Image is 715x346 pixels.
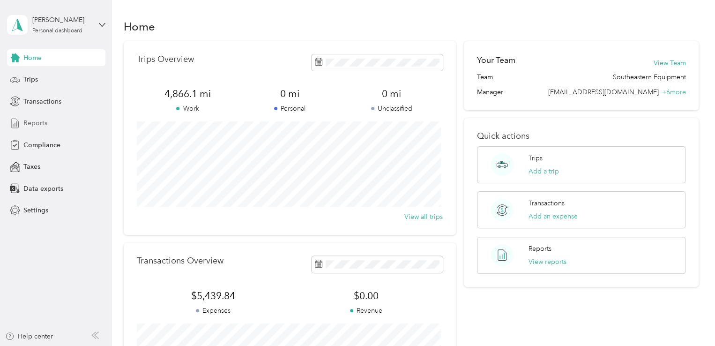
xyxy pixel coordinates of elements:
[290,289,442,302] span: $0.00
[137,54,194,64] p: Trips Overview
[662,88,685,96] span: + 6 more
[529,257,566,267] button: View reports
[23,97,61,106] span: Transactions
[341,104,443,113] p: Unclassified
[404,212,443,222] button: View all trips
[529,198,565,208] p: Transactions
[290,306,442,316] p: Revenue
[529,211,578,221] button: Add an expense
[5,331,53,341] button: Help center
[238,104,341,113] p: Personal
[477,87,503,97] span: Manager
[238,87,341,100] span: 0 mi
[23,140,60,150] span: Compliance
[23,75,38,84] span: Trips
[663,293,715,346] iframe: Everlance-gr Chat Button Frame
[137,87,239,100] span: 4,866.1 mi
[137,104,239,113] p: Work
[23,162,40,172] span: Taxes
[653,58,685,68] button: View Team
[23,205,48,215] span: Settings
[477,54,515,66] h2: Your Team
[548,88,658,96] span: [EMAIL_ADDRESS][DOMAIN_NAME]
[137,289,290,302] span: $5,439.84
[341,87,443,100] span: 0 mi
[529,153,543,163] p: Trips
[23,118,47,128] span: Reports
[124,22,155,31] h1: Home
[32,15,91,25] div: [PERSON_NAME]
[529,244,551,254] p: Reports
[137,306,290,316] p: Expenses
[32,28,82,34] div: Personal dashboard
[529,166,559,176] button: Add a trip
[477,131,685,141] p: Quick actions
[477,72,493,82] span: Team
[23,184,63,194] span: Data exports
[137,256,223,266] p: Transactions Overview
[23,53,42,63] span: Home
[612,72,685,82] span: Southeastern Equipment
